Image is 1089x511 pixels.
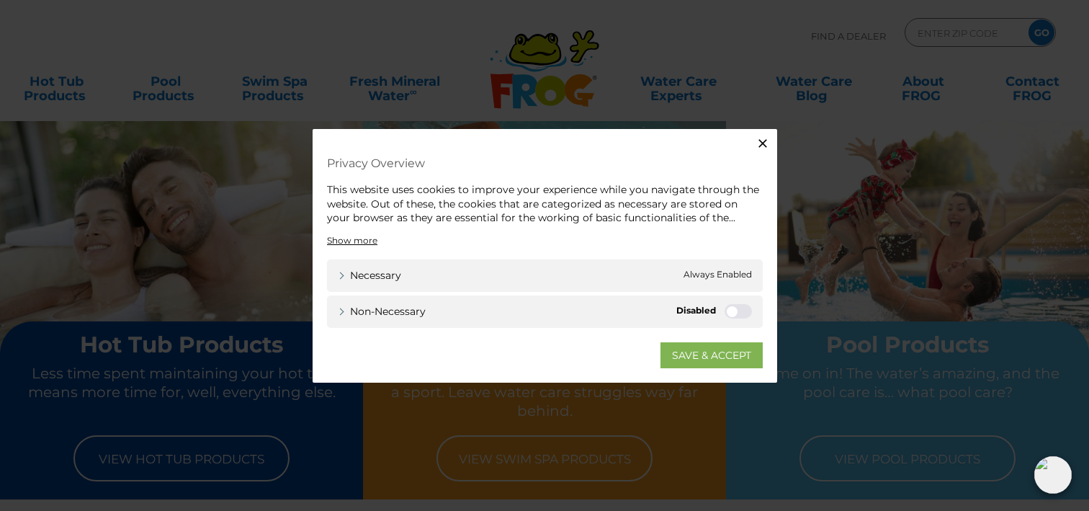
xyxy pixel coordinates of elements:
[327,234,377,246] a: Show more
[660,342,763,368] a: SAVE & ACCEPT
[1034,456,1072,494] img: openIcon
[338,267,401,283] a: Necessary
[338,303,426,319] a: Non-necessary
[684,267,752,283] span: Always Enabled
[327,183,763,226] div: This website uses cookies to improve your experience while you navigate through the website. Out ...
[327,151,763,176] h4: Privacy Overview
